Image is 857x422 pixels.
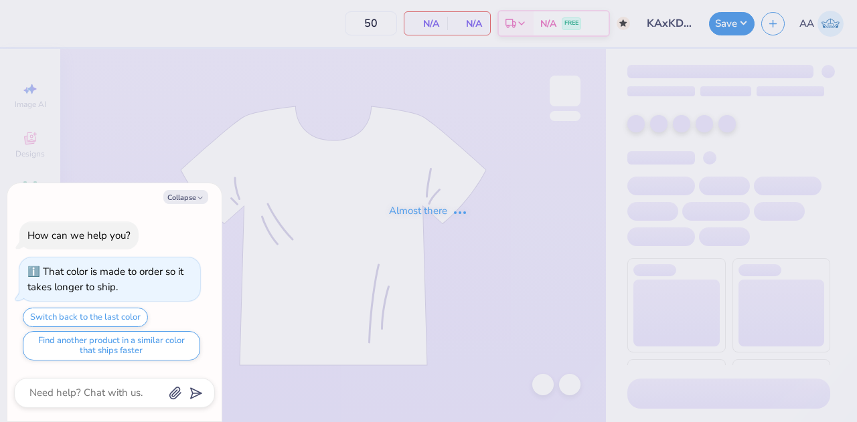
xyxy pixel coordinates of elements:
[27,265,183,294] div: That color is made to order so it takes longer to ship.
[27,229,131,242] div: How can we help you?
[23,331,200,360] button: Find another product in a similar color that ships faster
[163,190,208,204] button: Collapse
[23,308,148,327] button: Switch back to the last color
[389,203,468,219] div: Almost there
